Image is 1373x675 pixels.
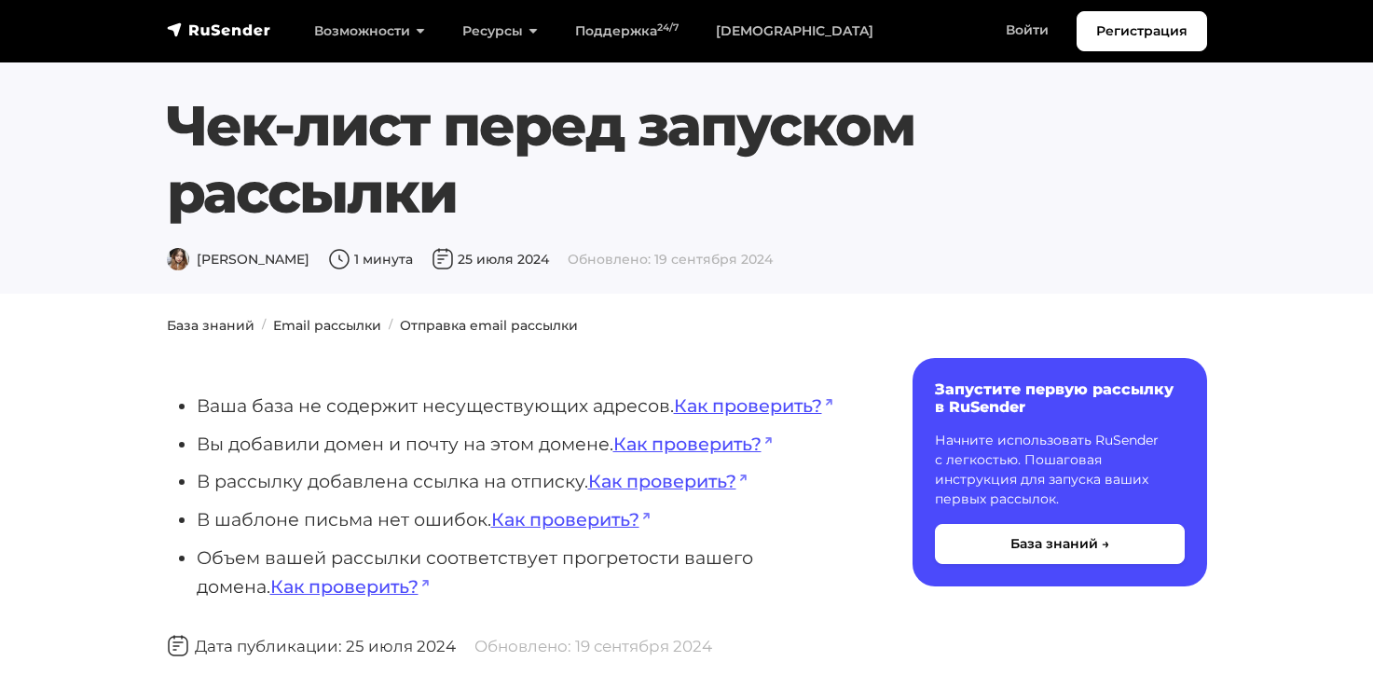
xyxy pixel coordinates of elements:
[273,317,381,334] a: Email рассылки
[491,508,652,530] a: Как проверить?
[568,251,773,268] span: Обновлено: 19 сентября 2024
[328,248,350,270] img: Время чтения
[432,248,454,270] img: Дата публикации
[167,251,309,268] span: [PERSON_NAME]
[674,394,834,417] a: Как проверить?
[613,433,774,455] a: Как проверить?
[328,251,413,268] span: 1 минута
[935,431,1185,509] p: Начните использовать RuSender с легкостью. Пошаговая инструкция для запуска ваших первых рассылок.
[197,505,853,534] li: В шаблоне письма нет ошибок.
[167,317,254,334] a: База знаний
[197,544,853,600] li: Объем вашей рассылки соответствует прогретости вашего домена.
[935,524,1185,564] button: База знаний →
[474,637,712,655] span: Обновлено: 19 сентября 2024
[156,316,1218,336] nav: breadcrumb
[270,575,431,598] a: Как проверить?
[987,11,1067,49] a: Войти
[432,251,549,268] span: 25 июля 2024
[167,637,456,655] span: Дата публикации: 25 июля 2024
[400,317,578,334] a: Отправка email рассылки
[588,470,748,492] a: Как проверить?
[913,358,1207,586] a: Запустите первую рассылку в RuSender Начните использовать RuSender с легкостью. Пошаговая инструк...
[1077,11,1207,51] a: Регистрация
[197,392,853,420] li: Ваша база не содержит несуществующих адресов.
[197,430,853,459] li: Вы добавили домен и почту на этом домене.
[556,12,697,50] a: Поддержка24/7
[167,635,189,657] img: Дата публикации
[657,21,679,34] sup: 24/7
[167,92,1207,227] h1: Чек-лист перед запуском рассылки
[197,467,853,496] li: В рассылку добавлена ссылка на отписку.
[697,12,892,50] a: [DEMOGRAPHIC_DATA]
[295,12,444,50] a: Возможности
[167,21,271,39] img: RuSender
[935,380,1185,416] h6: Запустите первую рассылку в RuSender
[444,12,556,50] a: Ресурсы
